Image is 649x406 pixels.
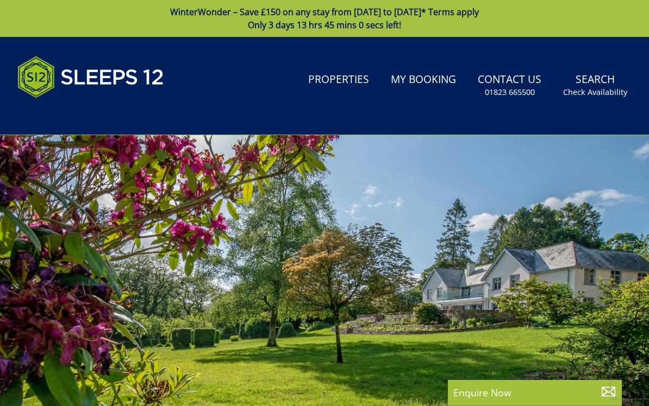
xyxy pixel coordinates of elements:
[248,19,401,31] span: Only 3 days 13 hrs 45 mins 0 secs left!
[453,385,616,399] p: Enquire Now
[12,111,126,120] iframe: Customer reviews powered by Trustpilot
[386,68,460,92] a: My Booking
[473,68,546,103] a: Contact Us01823 665500
[563,87,627,98] small: Check Availability
[304,68,373,92] a: Properties
[485,87,535,98] small: 01823 665500
[559,68,632,103] a: SearchCheck Availability
[17,50,164,104] img: Sleeps 12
